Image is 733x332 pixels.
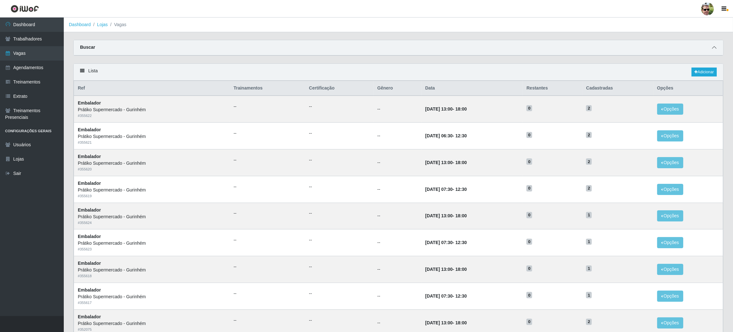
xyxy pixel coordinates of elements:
a: Adicionar [692,68,717,76]
span: 0 [526,212,532,218]
span: 2 [586,319,592,325]
strong: Embalador [78,287,101,292]
div: # 355621 [78,140,226,145]
td: -- [373,96,421,122]
th: Cadastradas [582,81,653,96]
span: 0 [526,239,532,245]
ul: -- [309,237,370,243]
button: Opções [657,210,683,221]
ul: -- [234,263,302,270]
span: 0 [526,185,532,191]
span: 1 [586,212,592,218]
div: Prátiko Supermercado - Gurinhém [78,267,226,273]
ul: -- [309,290,370,297]
span: 0 [526,292,532,298]
strong: - [425,160,467,165]
ul: -- [234,317,302,324]
strong: - [425,106,467,112]
strong: Buscar [80,45,95,50]
div: # 355622 [78,113,226,119]
ul: -- [309,130,370,137]
ul: -- [309,263,370,270]
ul: -- [309,210,370,217]
ul: -- [309,103,370,110]
td: -- [373,176,421,203]
span: 1 [586,292,592,298]
ul: -- [234,130,302,137]
nav: breadcrumb [64,18,733,32]
span: 0 [526,105,532,112]
div: # 355619 [78,193,226,199]
strong: Embalador [78,100,101,105]
time: 18:00 [455,213,467,218]
ul: -- [234,103,302,110]
ul: -- [309,157,370,163]
div: Prátiko Supermercado - Gurinhém [78,240,226,247]
th: Opções [653,81,723,96]
div: # 355624 [78,220,226,226]
a: Lojas [97,22,107,27]
div: Prátiko Supermercado - Gurinhém [78,106,226,113]
strong: Embalador [78,127,101,132]
a: Dashboard [69,22,91,27]
th: Ref [74,81,230,96]
strong: - [425,267,467,272]
span: 2 [586,185,592,191]
span: 2 [586,158,592,165]
button: Opções [657,291,683,302]
span: 2 [586,105,592,112]
ul: -- [309,184,370,190]
li: Vagas [108,21,127,28]
button: Opções [657,130,683,141]
span: 0 [526,265,532,272]
ul: -- [309,317,370,324]
span: 0 [526,158,532,165]
time: 18:00 [455,320,467,325]
td: -- [373,256,421,283]
strong: - [425,293,467,299]
time: [DATE] 06:30 [425,133,453,138]
td: -- [373,123,421,149]
div: Lista [74,64,723,81]
time: [DATE] 07:30 [425,240,453,245]
th: Gênero [373,81,421,96]
time: 12:30 [455,133,467,138]
td: -- [373,149,421,176]
span: 0 [526,132,532,138]
time: 12:30 [455,293,467,299]
strong: Embalador [78,154,101,159]
time: 12:30 [455,187,467,192]
div: # 355618 [78,273,226,279]
td: -- [373,229,421,256]
button: Opções [657,157,683,168]
time: 18:00 [455,106,467,112]
button: Opções [657,317,683,328]
span: 1 [586,265,592,272]
span: 0 [526,319,532,325]
ul: -- [234,157,302,163]
strong: Embalador [78,207,101,213]
td: -- [373,203,421,229]
ul: -- [234,210,302,217]
ul: -- [234,290,302,297]
time: 12:30 [455,240,467,245]
ul: -- [234,237,302,243]
strong: - [425,187,467,192]
strong: Embalador [78,314,101,319]
time: [DATE] 13:00 [425,267,453,272]
div: Prátiko Supermercado - Gurinhém [78,187,226,193]
th: Trainamentos [230,81,305,96]
strong: - [425,320,467,325]
button: Opções [657,237,683,248]
div: # 355617 [78,300,226,306]
th: Certificação [305,81,373,96]
time: [DATE] 07:30 [425,293,453,299]
time: [DATE] 13:00 [425,213,453,218]
strong: Embalador [78,234,101,239]
div: Prátiko Supermercado - Gurinhém [78,320,226,327]
div: # 355623 [78,247,226,252]
th: Data [421,81,523,96]
span: 1 [586,239,592,245]
div: Prátiko Supermercado - Gurinhém [78,133,226,140]
button: Opções [657,184,683,195]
